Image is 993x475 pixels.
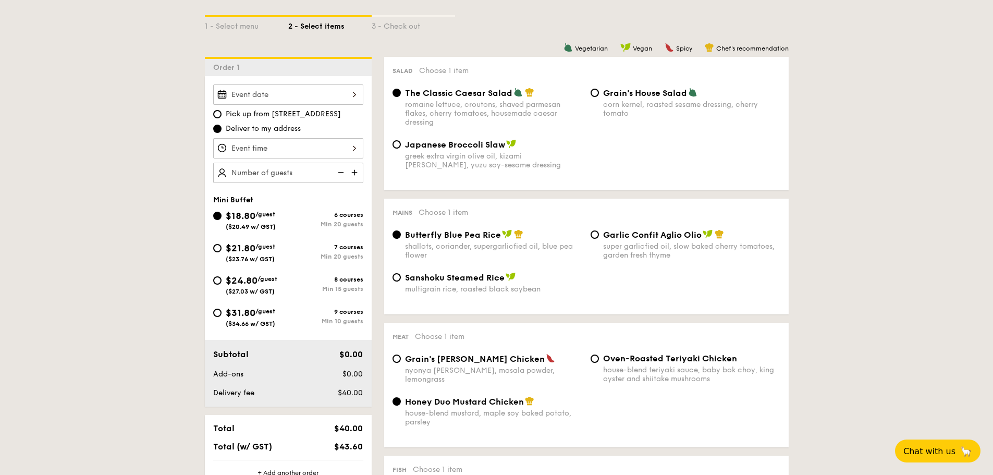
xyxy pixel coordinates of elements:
div: Min 20 guests [288,253,363,260]
span: ($23.76 w/ GST) [226,255,275,263]
span: Salad [393,67,413,75]
input: Event time [213,138,363,159]
span: /guest [255,211,275,218]
div: 6 courses [288,211,363,218]
span: Oven-Roasted Teriyaki Chicken [603,354,737,363]
input: Oven-Roasted Teriyaki Chickenhouse-blend teriyaki sauce, baby bok choy, king oyster and shiitake ... [591,355,599,363]
span: Garlic Confit Aglio Olio [603,230,702,240]
button: Chat with us🦙 [895,440,980,462]
img: icon-chef-hat.a58ddaea.svg [514,229,523,239]
span: Choose 1 item [415,332,464,341]
div: 2 - Select items [288,17,372,32]
div: Min 20 guests [288,221,363,228]
span: Vegetarian [575,45,608,52]
div: 1 - Select menu [205,17,288,32]
input: $24.80/guest($27.03 w/ GST)8 coursesMin 15 guests [213,276,222,285]
div: house-blend teriyaki sauce, baby bok choy, king oyster and shiitake mushrooms [603,366,780,383]
input: Pick up from [STREET_ADDRESS] [213,110,222,118]
span: $21.80 [226,242,255,254]
span: 🦙 [960,445,972,457]
span: Meat [393,333,409,340]
input: Garlic Confit Aglio Oliosuper garlicfied oil, slow baked cherry tomatoes, garden fresh thyme [591,230,599,239]
div: 3 - Check out [372,17,455,32]
span: $0.00 [342,370,363,379]
input: Number of guests [213,163,363,183]
input: Grain's House Saladcorn kernel, roasted sesame dressing, cherry tomato [591,89,599,97]
span: Sanshoku Steamed Rice [405,273,505,283]
div: romaine lettuce, croutons, shaved parmesan flakes, cherry tomatoes, housemade caesar dressing [405,100,582,127]
span: Total (w/ GST) [213,442,272,452]
span: $31.80 [226,307,255,319]
span: Chef's recommendation [716,45,789,52]
span: Butterfly Blue Pea Rice [405,230,501,240]
img: icon-vegan.f8ff3823.svg [703,229,713,239]
img: icon-vegetarian.fe4039eb.svg [513,88,523,97]
input: The Classic Caesar Saladromaine lettuce, croutons, shaved parmesan flakes, cherry tomatoes, house... [393,89,401,97]
img: icon-add.58712e84.svg [348,163,363,182]
span: The Classic Caesar Salad [405,88,512,98]
div: 8 courses [288,276,363,283]
input: $18.80/guest($20.49 w/ GST)6 coursesMin 20 guests [213,212,222,220]
input: Event date [213,84,363,105]
span: $43.60 [334,442,363,452]
span: Honey Duo Mustard Chicken [405,397,524,407]
span: Deliver to my address [226,124,301,134]
div: shallots, coriander, supergarlicfied oil, blue pea flower [405,242,582,260]
span: Vegan [633,45,652,52]
span: Fish [393,466,407,473]
span: /guest [258,275,277,283]
span: Subtotal [213,349,249,359]
img: icon-vegan.f8ff3823.svg [620,43,631,52]
input: Honey Duo Mustard Chickenhouse-blend mustard, maple soy baked potato, parsley [393,397,401,406]
input: Japanese Broccoli Slawgreek extra virgin olive oil, kizami [PERSON_NAME], yuzu soy-sesame dressing [393,140,401,149]
div: Min 10 guests [288,318,363,325]
span: Japanese Broccoli Slaw [405,140,505,150]
img: icon-vegan.f8ff3823.svg [506,272,516,282]
input: Butterfly Blue Pea Riceshallots, coriander, supergarlicfied oil, blue pea flower [393,230,401,239]
span: /guest [255,308,275,315]
span: Grain's [PERSON_NAME] Chicken [405,354,545,364]
img: icon-vegetarian.fe4039eb.svg [688,88,697,97]
img: icon-spicy.37a8142b.svg [665,43,674,52]
span: Order 1 [213,63,244,72]
img: icon-chef-hat.a58ddaea.svg [525,88,534,97]
span: Chat with us [903,446,955,456]
div: greek extra virgin olive oil, kizami [PERSON_NAME], yuzu soy-sesame dressing [405,152,582,169]
img: icon-chef-hat.a58ddaea.svg [525,396,534,406]
span: ($27.03 w/ GST) [226,288,275,295]
span: $18.80 [226,210,255,222]
span: Mains [393,209,412,216]
div: house-blend mustard, maple soy baked potato, parsley [405,409,582,427]
span: Grain's House Salad [603,88,687,98]
span: ($34.66 w/ GST) [226,320,275,327]
span: $40.00 [334,423,363,433]
img: icon-vegan.f8ff3823.svg [502,229,512,239]
input: Sanshoku Steamed Ricemultigrain rice, roasted black soybean [393,273,401,282]
img: icon-spicy.37a8142b.svg [546,354,555,363]
span: /guest [255,243,275,250]
div: Min 15 guests [288,285,363,293]
div: super garlicfied oil, slow baked cherry tomatoes, garden fresh thyme [603,242,780,260]
span: $0.00 [339,349,363,359]
span: $24.80 [226,275,258,286]
span: Total [213,423,235,433]
span: Pick up from [STREET_ADDRESS] [226,109,341,119]
input: $21.80/guest($23.76 w/ GST)7 coursesMin 20 guests [213,244,222,252]
input: Deliver to my address [213,125,222,133]
div: 7 courses [288,243,363,251]
img: icon-chef-hat.a58ddaea.svg [705,43,714,52]
span: Add-ons [213,370,243,379]
span: Choose 1 item [419,208,468,217]
img: icon-vegetarian.fe4039eb.svg [563,43,573,52]
span: $40.00 [338,388,363,397]
input: Grain's [PERSON_NAME] Chickennyonya [PERSON_NAME], masala powder, lemongrass [393,355,401,363]
img: icon-vegan.f8ff3823.svg [506,139,517,149]
div: 9 courses [288,308,363,315]
div: multigrain rice, roasted black soybean [405,285,582,294]
span: Spicy [676,45,692,52]
div: nyonya [PERSON_NAME], masala powder, lemongrass [405,366,582,384]
span: Choose 1 item [419,66,469,75]
span: ($20.49 w/ GST) [226,223,276,230]
input: $31.80/guest($34.66 w/ GST)9 coursesMin 10 guests [213,309,222,317]
span: Mini Buffet [213,196,253,204]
